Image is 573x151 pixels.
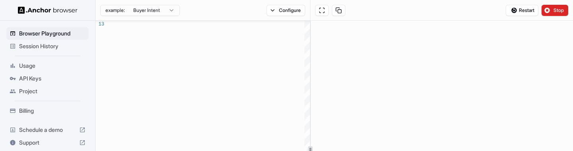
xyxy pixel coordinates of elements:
span: Billing [19,107,86,115]
button: Restart [506,5,538,16]
div: Billing [6,104,89,117]
span: Restart [519,7,534,14]
div: Support [6,136,89,149]
button: Open in full screen [315,5,329,16]
span: API Keys [19,75,86,82]
span: Session History [19,42,86,50]
span: Usage [19,62,86,70]
span: example: [105,7,125,14]
div: Session History [6,40,89,53]
img: Anchor Logo [18,6,78,14]
div: Schedule a demo [6,124,89,136]
div: API Keys [6,72,89,85]
button: Configure [267,5,305,16]
span: Project [19,87,86,95]
span: Schedule a demo [19,126,76,134]
div: 13 [95,21,104,28]
button: Copy session ID [332,5,345,16]
div: Project [6,85,89,98]
span: Stop [554,7,565,14]
div: Browser Playground [6,27,89,40]
div: Usage [6,59,89,72]
span: Support [19,139,76,147]
span: Browser Playground [19,29,86,37]
button: Stop [542,5,568,16]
